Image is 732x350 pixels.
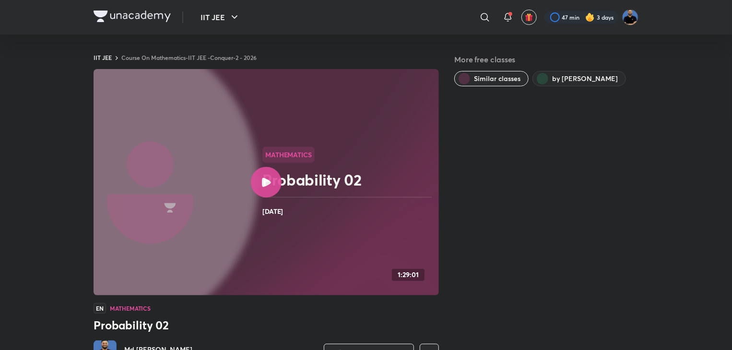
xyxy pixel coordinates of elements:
img: avatar [525,13,533,22]
img: Md Afroj [622,9,638,25]
button: Similar classes [454,71,529,86]
span: Similar classes [474,74,520,83]
h4: [DATE] [262,205,435,218]
h5: More free classes [454,54,638,65]
a: IIT JEE [94,54,112,61]
button: avatar [521,10,537,25]
button: IIT JEE [195,8,246,27]
img: Company Logo [94,11,171,22]
a: Course On Mathematics-IIT JEE -Conquer-2 - 2026 [121,54,257,61]
button: by Md Afroj [532,71,626,86]
span: by Md Afroj [552,74,618,83]
a: Company Logo [94,11,171,24]
img: streak [585,12,595,22]
h2: Probability 02 [262,170,435,189]
span: EN [94,303,106,314]
h4: 1:29:01 [398,271,419,279]
h3: Probability 02 [94,317,439,333]
h4: Mathematics [110,305,151,311]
